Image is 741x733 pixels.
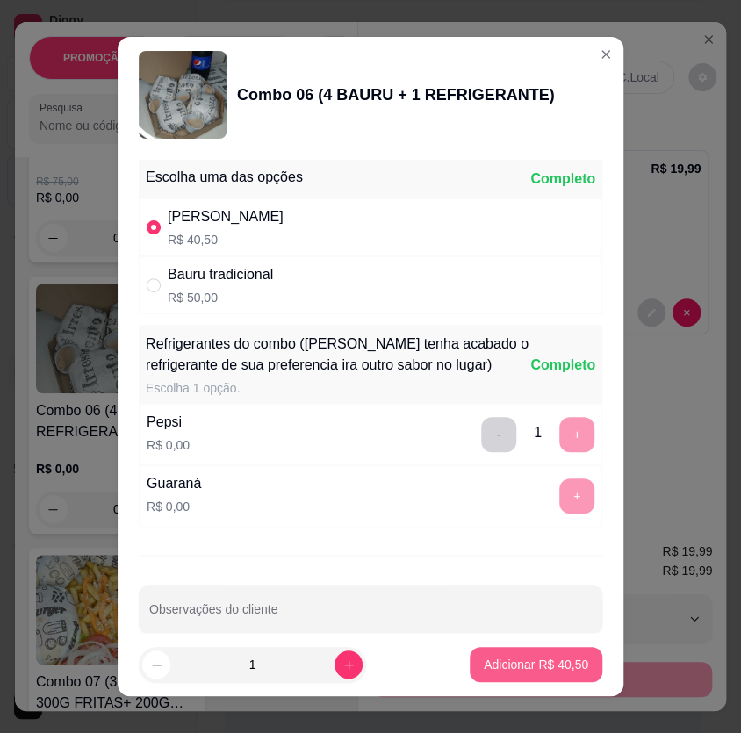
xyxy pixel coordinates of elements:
button: decrease-product-quantity [142,650,170,679]
button: delete [481,417,516,452]
p: R$ 0,00 [147,498,201,515]
div: Combo 06 (4 BAURU + 1 REFRIGERANTE) [237,83,555,107]
div: Bauru tradicional [168,264,273,285]
div: [PERSON_NAME] [168,206,284,227]
div: Guaraná [147,473,201,494]
input: Observações do cliente [149,607,592,625]
button: Adicionar R$ 40,50 [470,647,602,682]
p: R$ 0,00 [147,436,190,454]
div: Refrigerantes do combo ([PERSON_NAME] tenha acabado o refrigerante de sua preferencia ira outro s... [146,334,530,376]
p: R$ 40,50 [168,231,284,248]
p: R$ 50,00 [168,289,273,306]
div: Completo [530,355,595,376]
div: Pepsi [147,412,190,433]
button: Close [592,40,620,68]
p: Adicionar R$ 40,50 [484,656,588,673]
div: Completo [530,169,595,190]
div: 1 [534,422,542,443]
div: Escolha 1 opção. [146,379,530,397]
div: Escolha uma das opções [146,167,303,188]
img: product-image [139,51,227,139]
button: increase-product-quantity [335,650,363,679]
